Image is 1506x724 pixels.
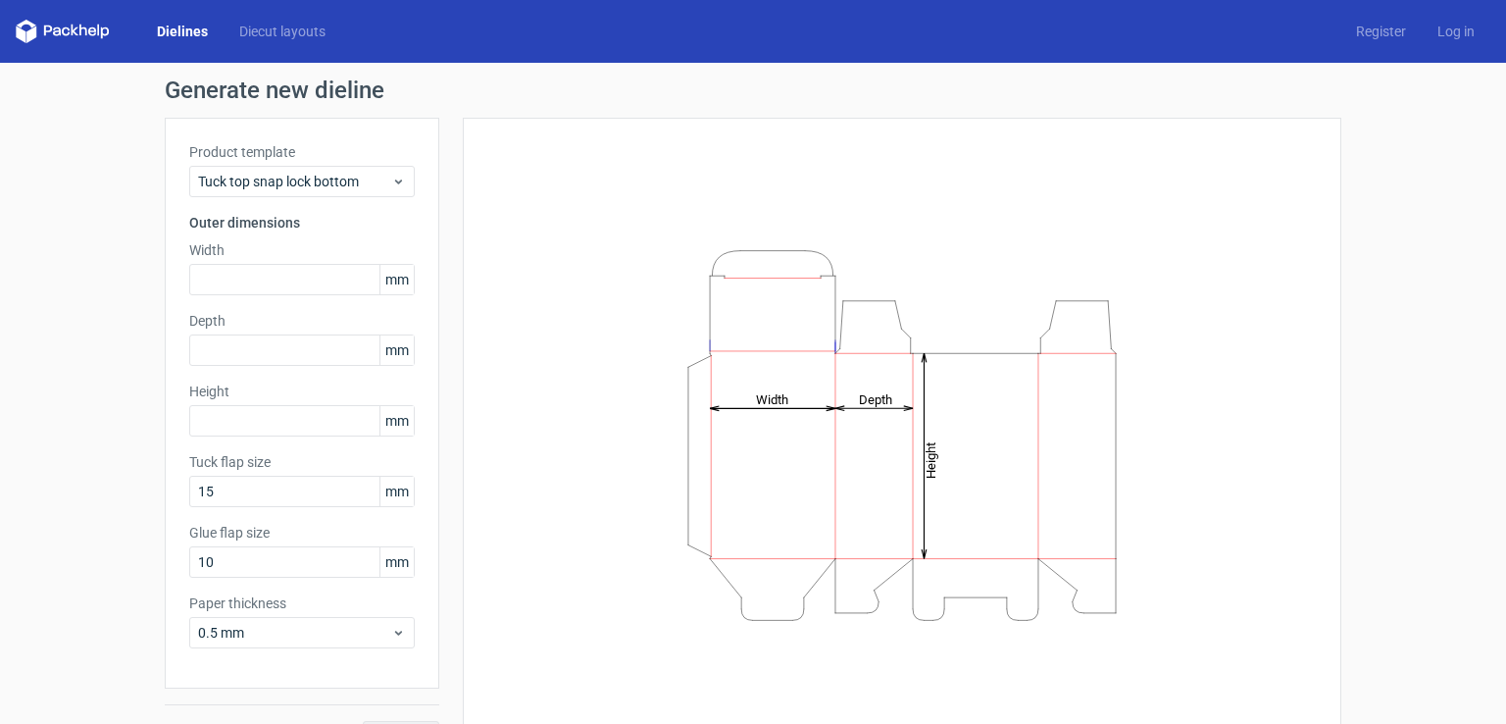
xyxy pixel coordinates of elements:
[189,382,415,401] label: Height
[189,213,415,233] h3: Outer dimensions
[379,336,414,365] span: mm
[924,441,938,478] tspan: Height
[189,523,415,543] label: Glue flap size
[198,623,391,643] span: 0.5 mm
[189,594,415,613] label: Paper thickness
[379,547,414,577] span: mm
[379,265,414,294] span: mm
[379,406,414,436] span: mm
[189,452,415,472] label: Tuck flap size
[165,78,1341,102] h1: Generate new dieline
[224,22,341,41] a: Diecut layouts
[141,22,224,41] a: Dielines
[189,142,415,162] label: Product template
[379,477,414,506] span: mm
[198,172,391,191] span: Tuck top snap lock bottom
[756,391,788,406] tspan: Width
[859,391,892,406] tspan: Depth
[189,311,415,331] label: Depth
[1422,22,1490,41] a: Log in
[189,240,415,260] label: Width
[1340,22,1422,41] a: Register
